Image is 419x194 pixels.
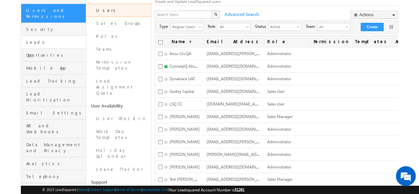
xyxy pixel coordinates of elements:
[169,51,191,56] span: Ansu ClicQA
[267,76,291,81] span: Administrator
[206,63,270,69] span: [EMAIL_ADDRESS][DOMAIN_NAME]
[297,25,302,29] span: select
[361,23,384,31] button: Create
[169,76,195,81] span: Dynatrace UAT
[206,164,270,169] span: [EMAIL_ADDRESS][DOMAIN_NAME]
[169,63,201,69] span: ConneqtQ Akshay
[21,4,86,23] a: Users and Permissions
[169,89,194,94] span: Godrej Capital
[26,7,84,19] span: Users and Permissions
[267,127,291,132] span: Administrator
[21,170,86,183] a: Telephony
[350,11,398,19] button: Actions
[86,176,151,188] a: Support
[21,75,86,88] a: Lead Tracking
[169,187,244,192] span: Your Leadsquared Account Number is
[264,36,310,47] a: Role
[267,101,284,106] span: Sales User
[206,176,300,182] span: [EMAIL_ADDRESS][PERSON_NAME][DOMAIN_NAME]
[86,43,151,56] a: Teams
[206,88,270,94] span: [EMAIL_ADDRESS][DOMAIN_NAME]
[267,164,291,169] span: Administrator
[86,17,151,30] a: Sales Groups
[159,24,170,30] span: Type
[86,163,151,176] a: Leave Tracker
[21,138,86,157] a: Data Management and Privacy
[206,139,300,144] span: [EMAIL_ADDRESS][PERSON_NAME][DOMAIN_NAME]
[86,30,151,43] a: Roles
[169,101,182,106] span: LSQ CC
[78,187,88,192] a: About
[21,62,86,75] a: Mobile App
[214,13,217,16] img: Search
[218,23,245,30] span: All
[246,25,251,29] span: select
[86,99,151,112] a: User Availability
[26,123,84,135] span: API and Webhooks
[116,187,142,192] a: Terms of Service
[206,126,270,132] span: [EMAIL_ADDRESS][DOMAIN_NAME]
[26,26,84,32] span: Security
[169,164,199,169] span: [PERSON_NAME]
[235,187,244,192] span: 51281
[86,112,151,125] a: User Check-in
[86,75,151,99] a: Lead Assignment Quota
[26,78,84,84] span: Lead Tracking
[143,187,168,192] a: Acceptable Use
[203,36,264,47] a: Email Address
[21,88,86,106] a: Lead Prioritization
[169,114,199,119] span: [PERSON_NAME]
[318,23,344,31] span: All
[26,161,84,166] span: Analytics
[169,139,199,144] span: [PERSON_NAME]
[21,119,86,138] a: API and Webhooks
[267,114,292,119] span: Sales Manager
[186,39,191,45] span: (sorted ascending)
[168,36,195,47] a: Name
[267,139,291,144] span: Administrator
[305,24,317,30] span: Team
[26,65,84,71] span: Mobile App
[86,144,151,163] a: Holiday Calendar
[221,11,261,17] span: Advanced Search
[267,64,291,69] span: Administrator
[21,36,86,49] a: Leads
[21,23,86,36] a: Security
[26,173,84,179] span: Telephony
[206,113,270,119] span: [EMAIL_ADDRESS][DOMAIN_NAME]
[255,24,268,30] span: Status
[86,56,151,75] a: Permission Templates
[206,101,301,106] span: [DOMAIN_NAME][EMAIL_ADDRESS][DOMAIN_NAME]
[21,157,86,170] a: Analytics
[169,127,199,132] span: [PERSON_NAME]
[267,152,291,157] span: Administrator
[206,50,300,56] span: [EMAIL_ADDRESS][PERSON_NAME][DOMAIN_NAME]
[86,125,151,144] a: Work Day Templates
[26,142,84,154] span: Data Management and Privacy
[269,23,296,30] span: Active
[42,187,244,193] span: © 2025 LeadSquared | | | | |
[26,39,84,45] span: Leads
[207,24,218,30] span: Role
[169,176,207,182] span: Test [PERSON_NAME]
[206,76,270,81] span: [EMAIL_ADDRESS][DOMAIN_NAME]
[310,36,392,47] span: Permission Templates
[21,106,86,119] a: Email Settings
[26,110,84,116] span: Email Settings
[199,25,204,29] span: select
[171,23,198,30] span: Regular Users
[267,177,292,182] span: Sales Manager
[267,51,291,56] span: Administrator
[206,151,330,157] span: [PERSON_NAME][EMAIL_ADDRESS][PERSON_NAME][DOMAIN_NAME]
[26,52,84,58] span: Opportunities
[26,91,84,103] span: Lead Prioritization
[267,89,284,94] span: Sales User
[21,49,86,62] a: Opportunities
[169,152,199,157] span: [PERSON_NAME]
[89,187,115,192] a: Contact Support
[86,4,151,17] a: Users
[155,11,212,19] input: Search Users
